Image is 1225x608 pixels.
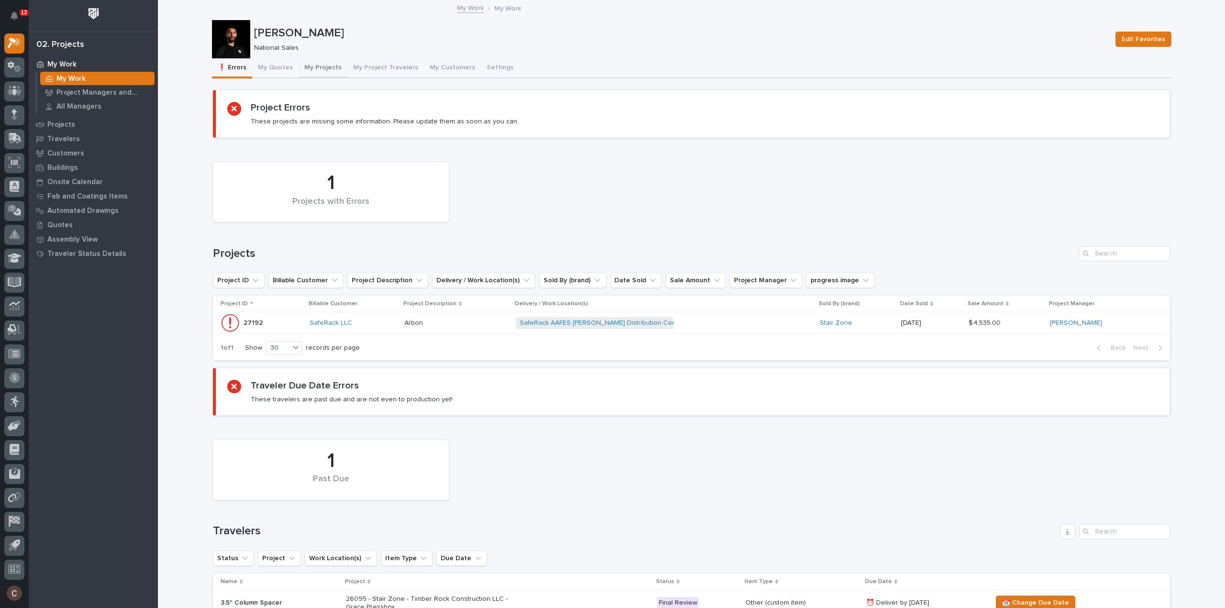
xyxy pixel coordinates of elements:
[213,551,254,566] button: Status
[1079,246,1170,261] input: Search
[37,72,158,85] a: My Work
[29,57,158,71] a: My Work
[251,117,519,126] p: These projects are missing some information. Please update them as soon as you can.
[29,146,158,160] a: Customers
[254,26,1108,40] p: [PERSON_NAME]
[1105,343,1125,352] span: Back
[520,319,685,327] a: SafeRack AAFES [PERSON_NAME] Distribution Center
[494,2,521,13] p: My Work
[221,298,248,309] p: Project ID
[901,319,961,327] p: [DATE]
[515,298,588,309] p: Delivery / Work Location(s)
[56,88,151,97] p: Project Managers and Engineers
[900,298,928,309] p: Date Sold
[819,298,860,309] p: Sold By (brand)
[1049,298,1094,309] p: Project Manager
[610,273,662,288] button: Date Sold
[299,58,347,78] button: My Projects
[47,121,75,129] p: Projects
[221,576,237,587] p: Name
[745,576,773,587] p: Item Type
[56,102,101,111] p: All Managers
[806,273,875,288] button: progress image
[539,273,606,288] button: Sold By (brand)
[865,576,892,587] p: Due Date
[229,197,433,217] div: Projects with Errors
[4,6,24,26] button: Notifications
[309,298,357,309] p: Billable Customer
[968,298,1003,309] p: Sale Amount
[29,203,158,218] a: Automated Drawings
[866,599,984,607] p: ⏰ Deliver by [DATE]
[47,250,126,258] p: Traveler Status Details
[656,576,674,587] p: Status
[213,312,1170,334] tr: 2719227192 SafeRack LLC ArbonArbon SafeRack AAFES [PERSON_NAME] Distribution Center Stair Zone [D...
[47,149,84,158] p: Customers
[254,44,1104,52] p: National Sales
[1089,343,1129,352] button: Back
[306,344,360,352] p: records per page
[213,273,265,288] button: Project ID
[666,273,726,288] button: Sale Amount
[47,207,119,215] p: Automated Drawings
[347,58,424,78] button: My Project Travelers
[347,273,428,288] button: Project Description
[1122,33,1165,45] span: Edit Favorites
[1129,343,1170,352] button: Next
[213,336,241,360] p: 1 of 1
[404,317,425,327] p: Arbon
[47,164,78,172] p: Buildings
[820,319,852,327] a: Stair Zone
[85,5,102,22] img: Workspace Logo
[37,99,158,113] a: All Managers
[37,86,158,99] a: Project Managers and Engineers
[730,273,802,288] button: Project Manager
[29,175,158,189] a: Onsite Calendar
[969,317,1002,327] p: $ 4,535.00
[1115,32,1171,47] button: Edit Favorites
[29,189,158,203] a: Fab and Coatings Items
[213,524,1056,538] h1: Travelers
[746,599,858,607] p: Other (custom item)
[47,221,73,230] p: Quotes
[47,235,98,244] p: Assembly View
[251,380,359,391] h2: Traveler Due Date Errors
[345,576,365,587] p: Project
[1133,343,1154,352] span: Next
[305,551,377,566] button: Work Location(s)
[47,135,80,144] p: Travelers
[251,395,453,404] p: These travelers are past due and are not even to production yet!
[258,551,301,566] button: Project
[245,344,262,352] p: Show
[1050,319,1102,327] a: [PERSON_NAME]
[29,218,158,232] a: Quotes
[212,58,252,78] button: ❗ Errors
[12,11,24,27] div: Notifications12
[56,75,86,83] p: My Work
[244,317,265,327] p: 27192
[4,583,24,603] button: users-avatar
[29,117,158,132] a: Projects
[221,599,338,607] p: 3.5" Column Spacer
[251,102,310,113] h2: Project Errors
[424,58,481,78] button: My Customers
[1079,524,1170,539] input: Search
[268,273,344,288] button: Billable Customer
[229,171,433,195] div: 1
[457,2,484,13] a: My Work
[229,449,433,473] div: 1
[229,474,433,494] div: Past Due
[21,9,27,16] p: 12
[436,551,487,566] button: Due Date
[310,319,352,327] a: SafeRack LLC
[36,40,84,50] div: 02. Projects
[213,247,1075,261] h1: Projects
[47,60,77,69] p: My Work
[252,58,299,78] button: My Quotes
[29,246,158,261] a: Traveler Status Details
[29,160,158,175] a: Buildings
[47,178,103,187] p: Onsite Calendar
[267,343,290,353] div: 30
